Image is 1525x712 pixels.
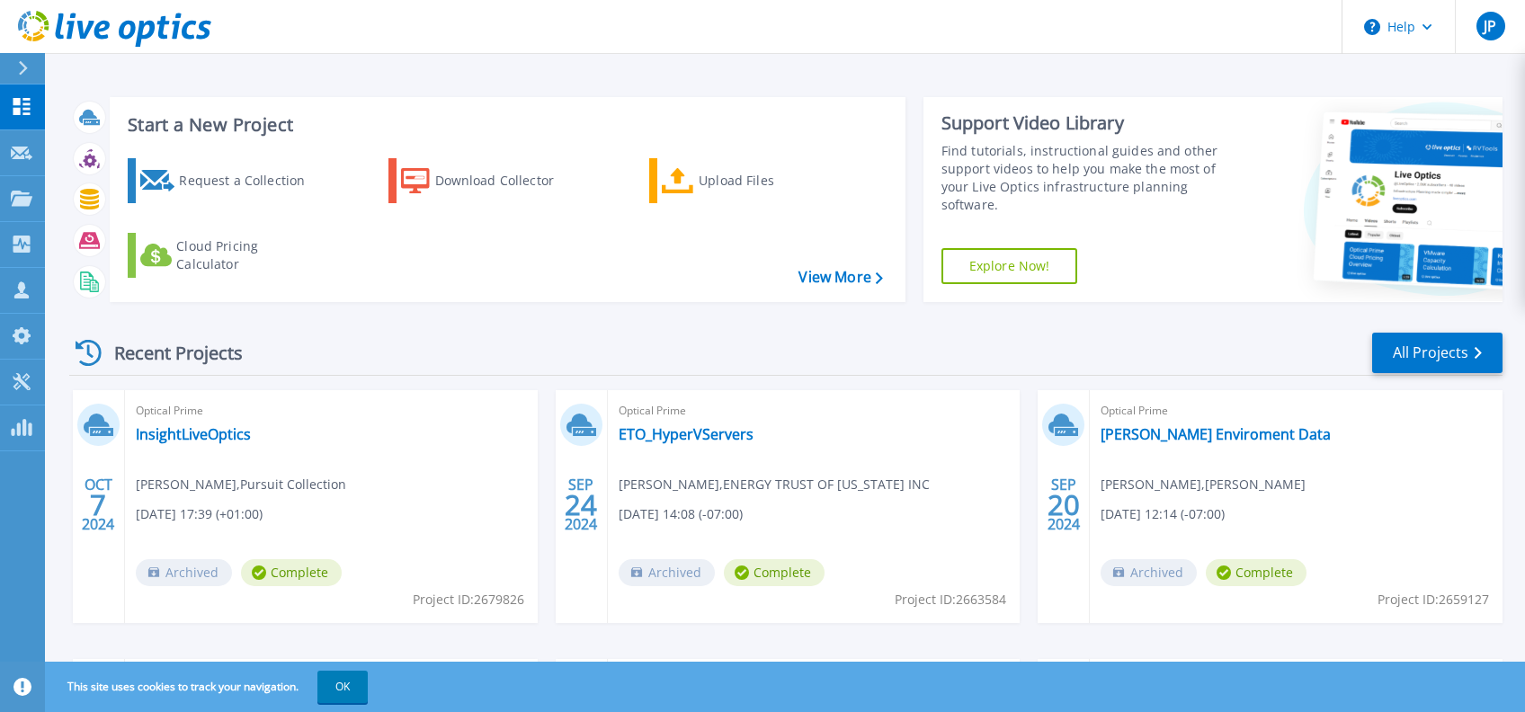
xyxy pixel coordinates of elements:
[1047,472,1081,538] div: SEP 2024
[1101,475,1306,494] span: [PERSON_NAME] , [PERSON_NAME]
[49,671,368,703] span: This site uses cookies to track your navigation.
[128,115,882,135] h3: Start a New Project
[128,233,328,278] a: Cloud Pricing Calculator
[388,158,589,203] a: Download Collector
[619,475,930,494] span: [PERSON_NAME] , ENERGY TRUST OF [US_STATE] INC
[413,590,524,610] span: Project ID: 2679826
[435,163,579,199] div: Download Collector
[241,559,342,586] span: Complete
[176,237,320,273] div: Cloud Pricing Calculator
[1378,590,1489,610] span: Project ID: 2659127
[1101,559,1197,586] span: Archived
[798,269,882,286] a: View More
[1048,497,1080,512] span: 20
[136,401,527,421] span: Optical Prime
[895,590,1006,610] span: Project ID: 2663584
[724,559,825,586] span: Complete
[619,504,743,524] span: [DATE] 14:08 (-07:00)
[81,472,115,538] div: OCT 2024
[1372,333,1503,373] a: All Projects
[317,671,368,703] button: OK
[136,504,263,524] span: [DATE] 17:39 (+01:00)
[1206,559,1307,586] span: Complete
[565,497,597,512] span: 24
[699,163,843,199] div: Upload Files
[941,248,1078,284] a: Explore Now!
[1101,425,1331,443] a: [PERSON_NAME] Enviroment Data
[941,111,1235,135] div: Support Video Library
[128,158,328,203] a: Request a Collection
[564,472,598,538] div: SEP 2024
[941,142,1235,214] div: Find tutorials, instructional guides and other support videos to help you make the most of your L...
[619,559,715,586] span: Archived
[136,559,232,586] span: Archived
[1101,504,1225,524] span: [DATE] 12:14 (-07:00)
[69,331,267,375] div: Recent Projects
[136,425,251,443] a: InsightLiveOptics
[179,163,323,199] div: Request a Collection
[136,475,346,494] span: [PERSON_NAME] , Pursuit Collection
[649,158,850,203] a: Upload Files
[619,401,1010,421] span: Optical Prime
[619,425,754,443] a: ETO_HyperVServers
[1101,401,1492,421] span: Optical Prime
[1484,19,1496,33] span: JP
[90,497,106,512] span: 7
